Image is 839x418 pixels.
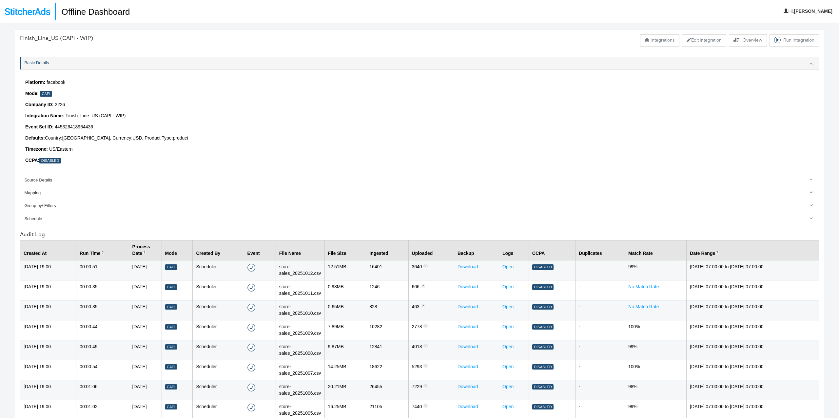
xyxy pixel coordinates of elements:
th: Mode [162,240,193,260]
td: 666 [408,280,454,300]
td: 2778 [408,320,454,340]
th: Duplicates [576,240,625,260]
td: [DATE] 19:00 [20,260,76,280]
a: Download [458,404,478,409]
td: 0.65 MB [324,300,366,320]
div: Finish_Line_US (CAPI - WIP) [20,34,93,42]
div: Capi [165,344,177,350]
a: Download [458,264,478,269]
a: Download [458,284,478,289]
td: [DATE] [129,300,162,320]
td: [DATE] [129,360,162,380]
td: 463 [408,300,454,320]
td: [DATE] 07:00:00 to [DATE] 07:00:00 [687,320,819,340]
th: Uploaded [408,240,454,260]
a: Download [458,364,478,369]
div: Capi [165,304,177,310]
button: Run Integration [770,34,819,46]
td: [DATE] [129,380,162,400]
th: Ingested [366,240,408,260]
th: File Size [324,240,366,260]
td: [DATE] 07:00:00 to [DATE] 07:00:00 [687,380,819,400]
div: Capi [165,284,177,290]
div: Capi [40,91,52,97]
b: [PERSON_NAME] [794,9,832,14]
td: - [576,280,625,300]
td: [DATE] [129,280,162,300]
div: Capi [165,404,177,410]
p: 445326418964436 [25,124,814,130]
a: No Match Rate [628,304,659,309]
div: Disabled [532,384,554,390]
td: Scheduler [193,380,244,400]
a: Open [502,344,514,349]
a: Open [502,324,514,329]
div: Disabled [532,364,554,370]
div: Disabled [532,264,554,270]
td: 1246 [366,280,408,300]
td: 0.98 MB [324,280,366,300]
div: Basic Details [24,60,815,66]
td: 00:00:54 [76,360,129,380]
strong: Event Set ID : [25,124,53,129]
a: Source Details [20,174,819,186]
a: Open [502,384,514,389]
td: 00:00:35 [76,280,129,300]
td: [DATE] 07:00:00 to [DATE] 07:00:00 [687,360,819,380]
h1: Offline Dashboard [55,3,130,20]
strong: Mode: [25,91,39,96]
td: [DATE] 07:00:00 to [DATE] 07:00:00 [687,280,819,300]
td: 12841 [366,340,408,360]
p: facebook [25,79,814,86]
td: - [576,260,625,280]
a: Open [502,304,514,309]
strong: Timezone: [25,146,48,152]
p: US/Eastern [25,146,814,153]
td: 100% [625,360,687,380]
td: [DATE] 19:00 [20,360,76,380]
td: Scheduler [193,340,244,360]
td: 20.21 MB [324,380,366,400]
div: Disabled [532,324,554,330]
td: 4018 [408,340,454,360]
td: - [576,300,625,320]
a: Download [458,384,478,389]
div: Disabled [39,158,61,163]
div: Mapping [24,190,815,196]
div: Basic Details [20,69,819,174]
a: Schedule [20,212,819,225]
td: [DATE] 07:00:00 to [DATE] 07:00:00 [687,300,819,320]
td: 00:00:35 [76,300,129,320]
div: Group by/ Filters [24,203,815,209]
img: StitcherAds [5,8,50,15]
td: store-sales_20251008.csv [276,340,324,360]
td: [DATE] [129,260,162,280]
td: 00:01:06 [76,380,129,400]
div: Capi [165,264,177,270]
td: [DATE] 19:00 [20,340,76,360]
div: Disabled [532,404,554,410]
td: 3640 [408,260,454,280]
td: 9.87 MB [324,340,366,360]
td: [DATE] [129,340,162,360]
th: File Name [276,240,324,260]
a: Group by/ Filters [20,199,819,212]
div: Disabled [532,304,554,310]
td: store-sales_20251010.csv [276,300,324,320]
a: Open [502,364,514,369]
td: Scheduler [193,320,244,340]
td: [DATE] 19:00 [20,300,76,320]
td: [DATE] 19:00 [20,280,76,300]
a: Basic Details [20,57,819,69]
th: Process Date [129,240,162,260]
td: [DATE] 07:00:00 to [DATE] 07:00:00 [687,260,819,280]
td: store-sales_20251011.csv [276,280,324,300]
td: 7.89 MB [324,320,366,340]
th: Date Range [687,240,819,260]
td: Scheduler [193,280,244,300]
div: Source Details [24,177,815,183]
div: Capi [165,384,177,390]
th: Backup [454,240,499,260]
td: - [576,320,625,340]
td: 5293 [408,360,454,380]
